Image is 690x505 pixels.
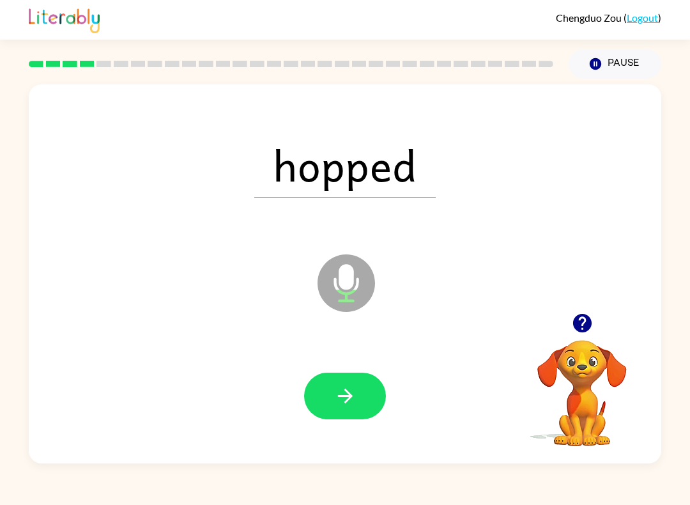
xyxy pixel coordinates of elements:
img: Literably [29,5,100,33]
button: Pause [569,49,661,79]
div: ( ) [556,12,661,24]
a: Logout [627,12,658,24]
video: Your browser must support playing .mp4 files to use Literably. Please try using another browser. [518,320,646,448]
span: hopped [254,132,436,198]
span: Chengduo Zou [556,12,624,24]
